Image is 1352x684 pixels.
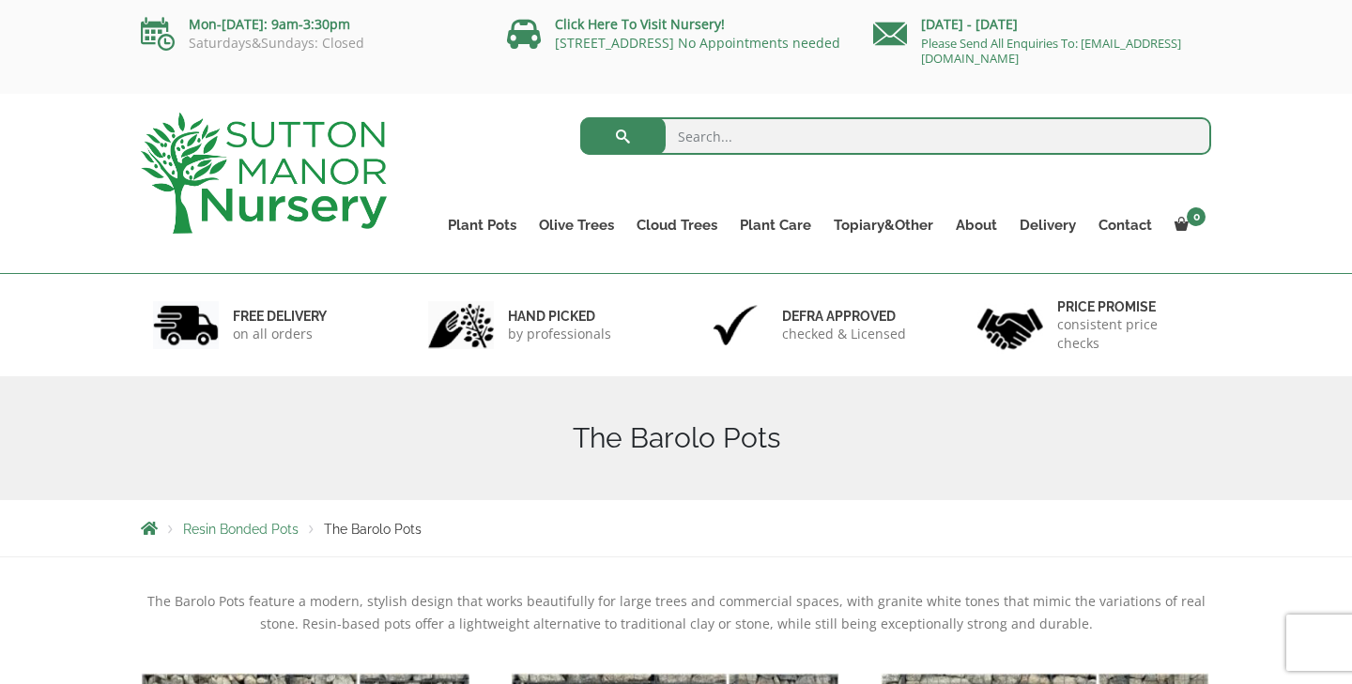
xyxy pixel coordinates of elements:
img: logo [141,113,387,234]
a: Please Send All Enquiries To: [EMAIL_ADDRESS][DOMAIN_NAME] [921,35,1181,67]
h6: hand picked [508,308,611,325]
a: Resin Bonded Pots [183,522,299,537]
a: 0 [1163,212,1211,238]
p: on all orders [233,325,327,343]
a: About [945,212,1008,238]
p: by professionals [508,325,611,343]
a: [STREET_ADDRESS] No Appointments needed [555,34,840,52]
h1: The Barolo Pots [141,421,1211,455]
a: Plant Care [729,212,822,238]
h6: Defra approved [782,308,906,325]
p: Saturdays&Sundays: Closed [141,36,479,51]
a: Cloud Trees [625,212,729,238]
img: 2.jpg [428,301,494,349]
a: Plant Pots [437,212,528,238]
p: [DATE] - [DATE] [873,13,1211,36]
a: Contact [1087,212,1163,238]
span: The Barolo Pots [324,522,422,537]
p: checked & Licensed [782,325,906,343]
span: 0 [1187,207,1206,226]
a: Click Here To Visit Nursery! [555,15,725,33]
p: The Barolo Pots feature a modern, stylish design that works beautifully for large trees and comme... [141,590,1211,635]
a: Topiary&Other [822,212,945,238]
a: Delivery [1008,212,1087,238]
img: 3.jpg [702,301,768,349]
h6: FREE DELIVERY [233,308,327,325]
p: consistent price checks [1057,315,1200,353]
input: Search... [580,117,1212,155]
img: 4.jpg [977,296,1043,354]
img: 1.jpg [153,301,219,349]
nav: Breadcrumbs [141,521,1211,536]
h6: Price promise [1057,298,1200,315]
a: Olive Trees [528,212,625,238]
p: Mon-[DATE]: 9am-3:30pm [141,13,479,36]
